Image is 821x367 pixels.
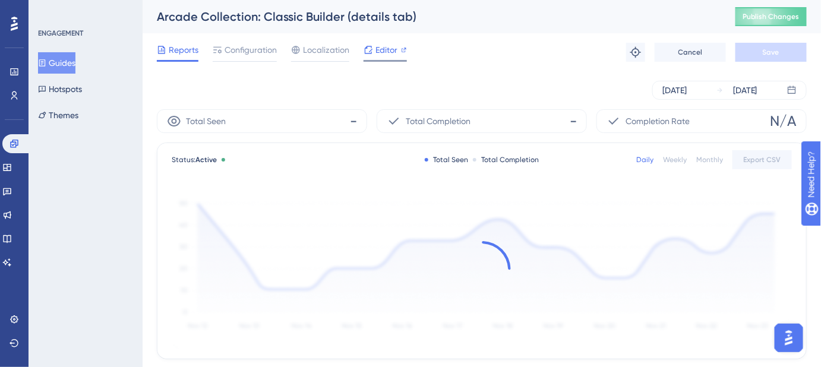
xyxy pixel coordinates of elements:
span: Configuration [225,43,277,57]
div: [DATE] [733,83,757,97]
span: Cancel [678,48,703,57]
button: Export CSV [732,150,792,169]
button: Guides [38,52,75,74]
button: Themes [38,105,78,126]
span: Localization [303,43,349,57]
span: Total Seen [186,114,226,128]
span: Publish Changes [743,12,800,21]
span: Completion Rate [626,114,690,128]
span: Total Completion [406,114,471,128]
div: ENGAGEMENT [38,29,83,38]
div: Total Seen [425,155,468,164]
span: Reports [169,43,198,57]
button: Save [735,43,807,62]
div: Daily [636,155,653,164]
span: N/A [771,112,797,131]
div: [DATE] [662,83,687,97]
span: Active [195,156,217,164]
button: Hotspots [38,78,82,100]
button: Publish Changes [735,7,807,26]
span: Status: [172,155,217,164]
button: Cancel [655,43,726,62]
span: Need Help? [28,3,74,17]
div: Total Completion [473,155,539,164]
div: Weekly [663,155,687,164]
iframe: UserGuiding AI Assistant Launcher [771,320,807,356]
span: - [350,112,357,131]
span: Editor [375,43,397,57]
span: - [570,112,577,131]
span: Export CSV [744,155,781,164]
span: Save [763,48,779,57]
div: Arcade Collection: Classic Builder (details tab) [157,8,706,25]
div: Monthly [696,155,723,164]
